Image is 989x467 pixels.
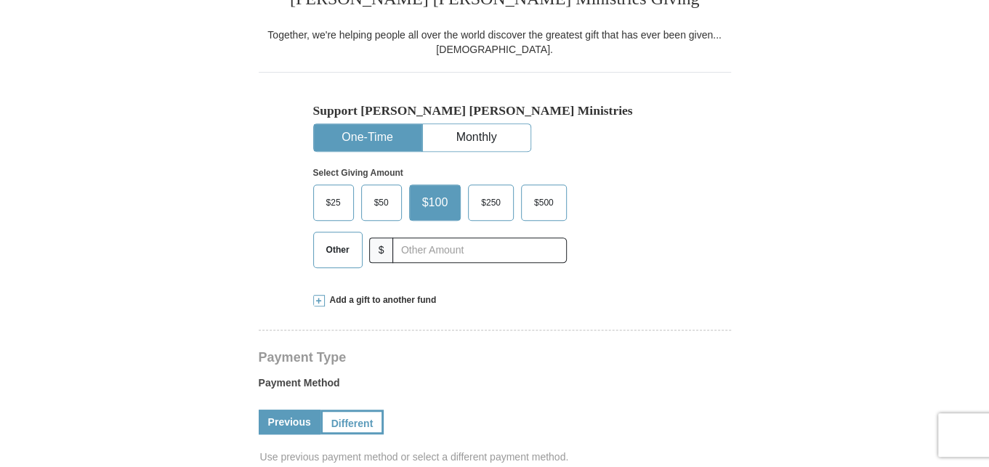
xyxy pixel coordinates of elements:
[474,192,508,214] span: $250
[320,410,384,434] a: Different
[415,192,456,214] span: $100
[319,192,348,214] span: $25
[367,192,396,214] span: $50
[392,237,566,263] input: Other Amount
[313,168,403,178] strong: Select Giving Amount
[319,239,357,261] span: Other
[423,124,530,151] button: Monthly
[314,124,421,151] button: One-Time
[369,237,394,263] span: $
[259,352,731,363] h4: Payment Type
[260,450,732,464] span: Use previous payment method or select a different payment method.
[527,192,561,214] span: $500
[259,375,731,397] label: Payment Method
[325,294,437,306] span: Add a gift to another fund
[259,28,731,57] div: Together, we're helping people all over the world discover the greatest gift that has ever been g...
[313,103,677,118] h5: Support [PERSON_NAME] [PERSON_NAME] Ministries
[259,410,320,434] a: Previous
